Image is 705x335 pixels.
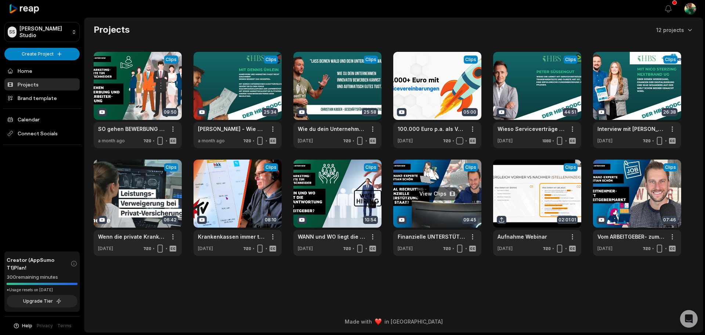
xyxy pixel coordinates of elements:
[13,322,32,329] button: Help
[498,233,547,240] a: Aufnahme Webinar
[298,233,365,240] a: WANN und WO liegt die VERANTWORTUNG beim ARBEITGEBER? – INTERVIEW mit [PERSON_NAME] (Teil 4)
[375,318,382,325] img: heart emoji
[7,287,77,293] div: *Usage resets on [DATE]
[597,125,665,133] a: Interview mit [PERSON_NAME] - Über Chancen neuer Technologien und wo uns andere Länder voraus sind 🪙
[57,322,72,329] a: Terms
[680,310,698,328] div: Open Intercom Messenger
[22,322,32,329] span: Help
[4,65,80,77] a: Home
[198,233,265,240] a: Krankenkassen immer teurer: Wie Versicherte jetzt viel Geld sparen können | stern TV
[656,26,694,34] button: 12 projects
[98,125,166,133] a: SO gehen BEWERBUNG und MITARBEITERBINDUNG – INTERVIEW mit [PERSON_NAME] (Teil 2)
[98,233,166,240] a: Wenn die private Krankenversicherung plötzlich Kosten zurückfordert | frontal
[398,125,465,133] a: 100.000 Euro p.a. als Versicherungsmakler mit Servicevereinbarungen
[398,233,465,240] a: Finanzielle UNTERSTÜTZUNG vom STAAT - Experten-Interview mit [PERSON_NAME] (Teil 3)
[4,78,80,90] a: Projects
[4,48,80,60] button: Create Project
[4,127,80,140] span: Connect Socials
[4,113,80,125] a: Calendar
[19,25,69,39] p: [PERSON_NAME] Studio
[498,125,565,133] a: Wieso Serviceverträge die transparenteste und fairste Art für eine erfolgreiche Kundenbeziehung sind
[298,125,365,133] a: Wie du dein Unternehmen Innovativ bewirbst und automatisch Gutes tust🌴👍
[8,26,17,38] div: SS
[37,322,53,329] a: Privacy
[94,24,130,36] h2: Projects
[91,318,696,325] div: Made with in [GEOGRAPHIC_DATA]
[7,295,77,307] button: Upgrade Tier
[4,92,80,104] a: Brand template
[597,233,665,240] a: Vom ARBEITGEBER- zum ARBEITNEHMERMARKT - Experten-Interview mit [PERSON_NAME] (Teil 1)
[7,274,77,281] div: 300 remaining minutes
[7,256,70,271] span: Creator (AppSumo T1) Plan!
[198,125,265,133] a: [PERSON_NAME] - Wie du als Handwerksunternehmen nachhaltig Personal gewinnst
